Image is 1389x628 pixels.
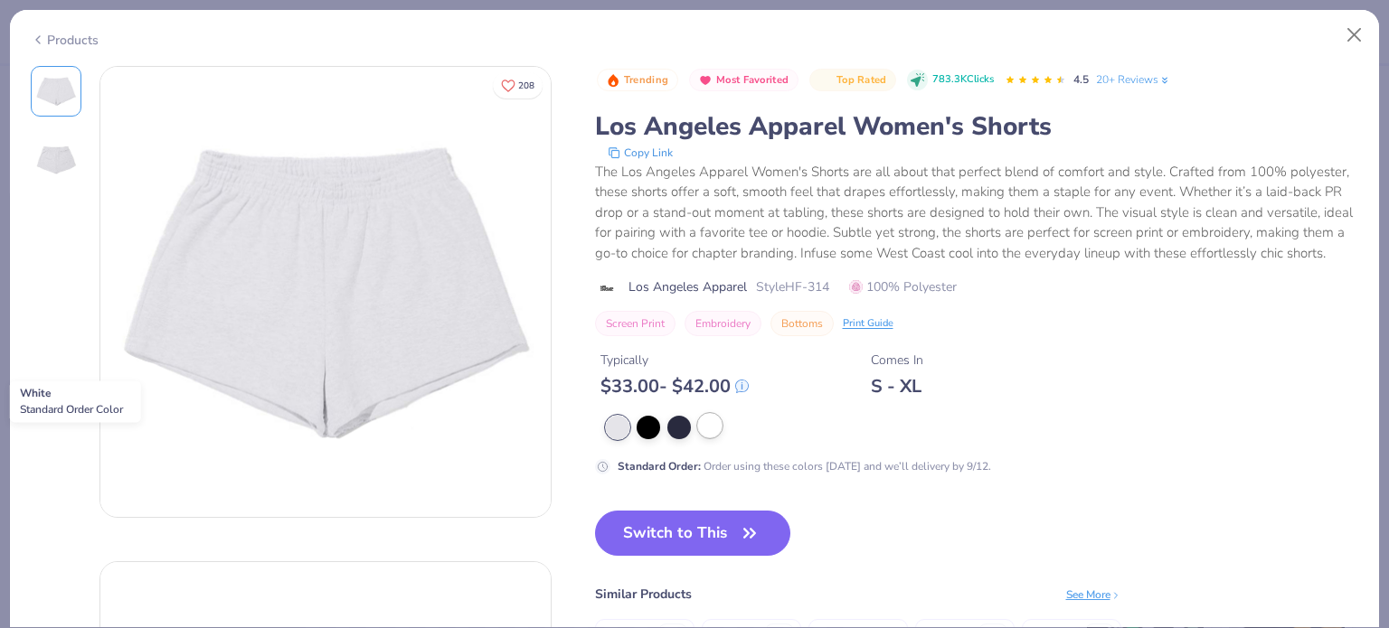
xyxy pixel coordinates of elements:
span: Most Favorited [716,75,789,85]
img: brand logo [595,281,619,295]
div: 4.5 Stars [1005,66,1066,95]
img: Back [34,138,78,182]
span: 783.3K Clicks [932,72,994,88]
div: $ 33.00 - $ 42.00 [600,375,749,398]
button: Bottoms [770,311,834,336]
div: Order using these colors [DATE] and we’ll delivery by 9/12. [618,458,991,474]
span: Style HF-314 [756,277,829,296]
div: The Los Angeles Apparel Women's Shorts are all about that perfect blend of comfort and style. Cra... [595,162,1359,264]
span: Standard Order Color [20,402,123,417]
button: Badge Button [809,69,896,92]
div: Los Angeles Apparel Women's Shorts [595,109,1359,144]
img: Trending sort [606,73,620,88]
div: S - XL [871,375,923,398]
span: 4.5 [1073,72,1089,87]
button: Close [1337,18,1372,52]
a: 20+ Reviews [1096,71,1171,88]
span: 208 [518,81,534,90]
img: Front [34,70,78,113]
div: Similar Products [595,585,692,604]
button: Screen Print [595,311,676,336]
strong: Standard Order : [618,459,701,473]
div: White [10,380,141,422]
div: Products [31,31,99,50]
button: copy to clipboard [602,144,678,162]
button: Switch to This [595,511,791,556]
img: Most Favorited sort [698,73,713,88]
span: Los Angeles Apparel [628,277,747,296]
button: Like [493,72,543,98]
div: Typically [600,351,749,370]
span: Trending [624,75,668,85]
div: Print Guide [843,316,893,332]
div: Comes In [871,351,923,370]
img: Top Rated sort [818,73,833,88]
button: Embroidery [685,311,761,336]
img: Front [100,67,551,517]
span: Top Rated [836,75,887,85]
div: See More [1066,586,1121,603]
button: Badge Button [597,69,678,92]
button: Badge Button [689,69,798,92]
span: 100% Polyester [849,277,957,296]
